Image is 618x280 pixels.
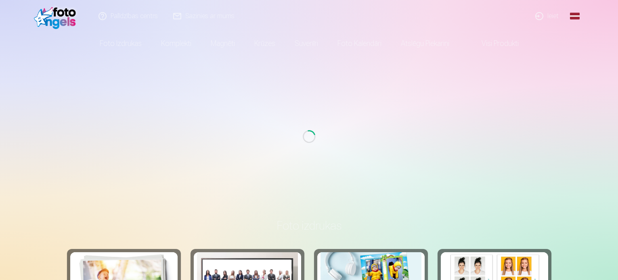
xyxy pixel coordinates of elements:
img: /fa1 [34,3,80,29]
a: Foto kalendāri [328,32,391,55]
h3: Foto izdrukas [73,218,545,233]
a: Krūzes [245,32,285,55]
a: Magnēti [201,32,245,55]
a: Komplekti [151,32,201,55]
a: Foto izdrukas [90,32,151,55]
a: Atslēgu piekariņi [391,32,459,55]
a: Visi produkti [459,32,528,55]
a: Suvenīri [285,32,328,55]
